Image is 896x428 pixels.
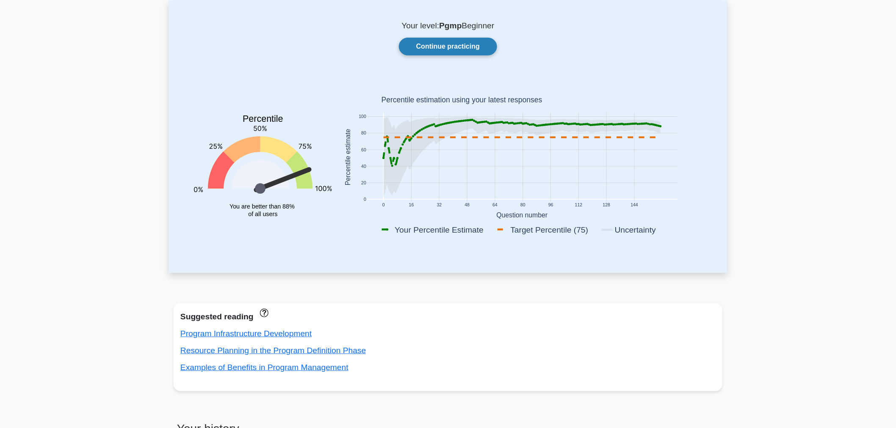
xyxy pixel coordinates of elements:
[520,203,525,208] text: 80
[399,38,497,55] a: Continue practicing
[248,211,277,217] tspan: of all users
[180,329,312,338] a: Program Infrastructure Development
[230,203,295,210] tspan: You are better than 88%
[465,203,470,208] text: 48
[258,308,268,317] a: These concepts have been answered less than 50% correct. The guides disapear when you answer ques...
[603,203,611,208] text: 128
[382,203,385,208] text: 0
[359,115,367,119] text: 100
[548,203,553,208] text: 96
[180,310,716,324] div: Suggested reading
[575,203,583,208] text: 112
[492,203,498,208] text: 64
[344,129,351,186] text: Percentile estimate
[361,181,366,185] text: 20
[437,203,442,208] text: 32
[631,203,639,208] text: 144
[439,21,462,30] b: Pgmp
[382,96,542,104] text: Percentile estimation using your latest responses
[180,363,348,372] a: Examples of Benefits in Program Management
[180,346,366,355] a: Resource Planning in the Program Definition Phase
[189,21,707,31] p: Your level: Beginner
[361,131,366,136] text: 80
[361,164,366,169] text: 40
[409,203,414,208] text: 16
[361,148,366,152] text: 60
[497,212,548,219] text: Question number
[364,198,366,202] text: 0
[243,114,283,124] text: Percentile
